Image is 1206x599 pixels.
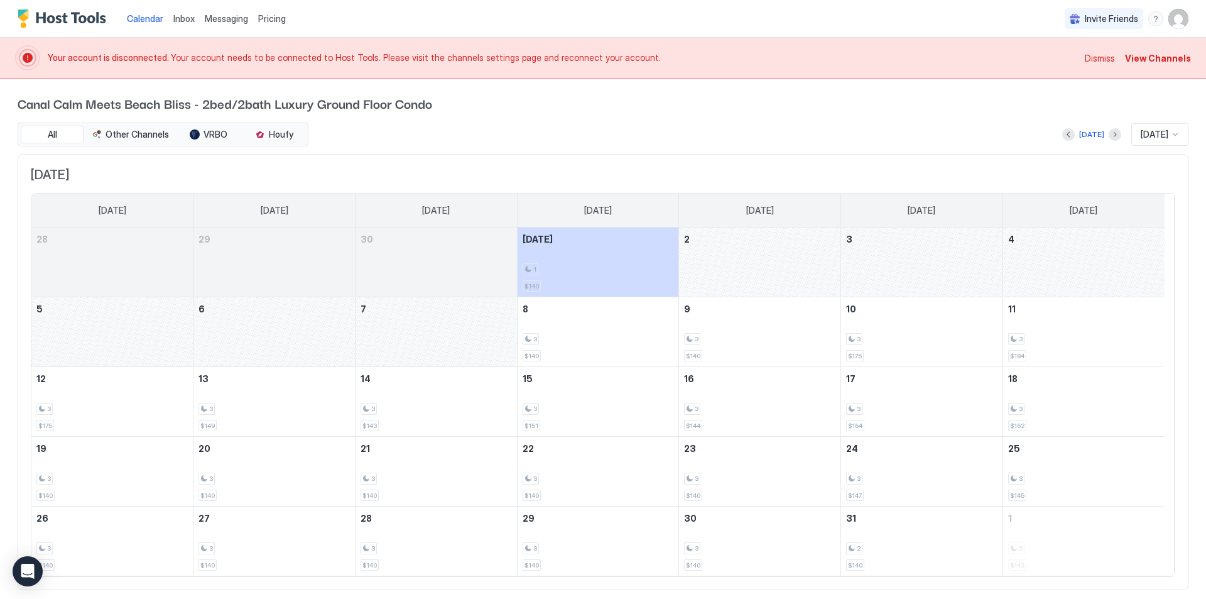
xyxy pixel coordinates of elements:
[18,123,308,146] div: tab-group
[1057,194,1110,228] a: Saturday
[533,405,537,413] span: 3
[31,367,193,390] a: October 12, 2025
[846,234,852,245] span: 3
[193,507,355,530] a: October 27, 2025
[517,228,679,297] td: October 1, 2025
[695,475,698,483] span: 3
[1003,297,1165,321] a: October 11, 2025
[47,544,51,552] span: 3
[524,561,539,569] span: $140
[533,544,537,552] span: 3
[695,335,698,343] span: 3
[36,234,48,245] span: 28
[205,13,248,24] span: Messaging
[679,367,840,390] a: October 16, 2025
[841,367,1003,437] td: October 17, 2025
[356,228,517,251] a: September 30, 2025
[684,304,690,314] span: 9
[857,475,861,483] span: 3
[1077,127,1106,142] button: [DATE]
[684,443,696,454] span: 23
[258,13,286,25] span: Pricing
[518,297,679,321] a: October 8, 2025
[31,297,193,321] a: October 5, 2025
[261,205,288,216] span: [DATE]
[1002,507,1165,576] td: November 1, 2025
[848,492,862,500] span: $147
[1010,492,1024,500] span: $145
[36,304,43,314] span: 5
[734,194,786,228] a: Thursday
[38,492,53,500] span: $140
[533,335,537,343] span: 3
[841,228,1002,251] a: October 3, 2025
[695,544,698,552] span: 3
[523,443,534,454] span: 22
[205,12,248,25] a: Messaging
[1010,352,1024,360] span: $184
[1079,129,1104,140] div: [DATE]
[518,507,679,530] a: October 29, 2025
[193,228,355,251] a: September 29, 2025
[533,475,537,483] span: 3
[524,422,538,430] span: $151
[362,492,377,500] span: $140
[31,228,193,297] td: September 28, 2025
[48,52,1077,63] span: Your account needs to be connected to Host Tools. Please visit the channels settings page and rec...
[1002,228,1165,297] td: October 4, 2025
[269,129,293,140] span: Houfy
[127,12,163,25] a: Calendar
[1085,52,1115,65] span: Dismiss
[857,335,861,343] span: 3
[193,437,356,507] td: October 20, 2025
[356,367,517,390] a: October 14, 2025
[47,475,51,483] span: 3
[193,228,356,297] td: September 29, 2025
[679,228,840,251] a: October 2, 2025
[371,405,375,413] span: 3
[841,507,1003,576] td: October 31, 2025
[18,9,112,28] a: Host Tools Logo
[841,437,1003,507] td: October 24, 2025
[518,228,679,251] a: October 1, 2025
[13,556,43,586] div: Open Intercom Messenger
[198,513,210,524] span: 27
[695,405,698,413] span: 3
[422,205,450,216] span: [DATE]
[1008,443,1020,454] span: 25
[198,443,210,454] span: 20
[200,422,215,430] span: $149
[209,475,213,483] span: 3
[248,194,301,228] a: Monday
[523,513,535,524] span: 29
[355,437,517,507] td: October 21, 2025
[31,507,193,576] td: October 26, 2025
[1003,228,1165,251] a: October 4, 2025
[355,367,517,437] td: October 14, 2025
[361,513,372,524] span: 28
[242,126,305,143] button: Houfy
[36,513,48,524] span: 26
[31,228,193,251] a: September 28, 2025
[1003,437,1165,460] a: October 25, 2025
[362,561,377,569] span: $140
[47,405,51,413] span: 3
[410,194,462,228] a: Tuesday
[36,443,46,454] span: 19
[38,561,53,569] span: $140
[1019,405,1023,413] span: 3
[679,507,841,576] td: October 30, 2025
[371,475,375,483] span: 3
[193,297,355,321] a: October 6, 2025
[198,304,205,314] span: 6
[523,234,553,245] span: [DATE]
[355,507,517,576] td: October 28, 2025
[841,367,1002,390] a: October 17, 2025
[193,437,355,460] a: October 20, 2025
[200,492,215,500] span: $140
[679,297,840,321] a: October 9, 2025
[198,373,209,384] span: 13
[38,422,52,430] span: $175
[686,352,700,360] span: $140
[684,234,690,245] span: 2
